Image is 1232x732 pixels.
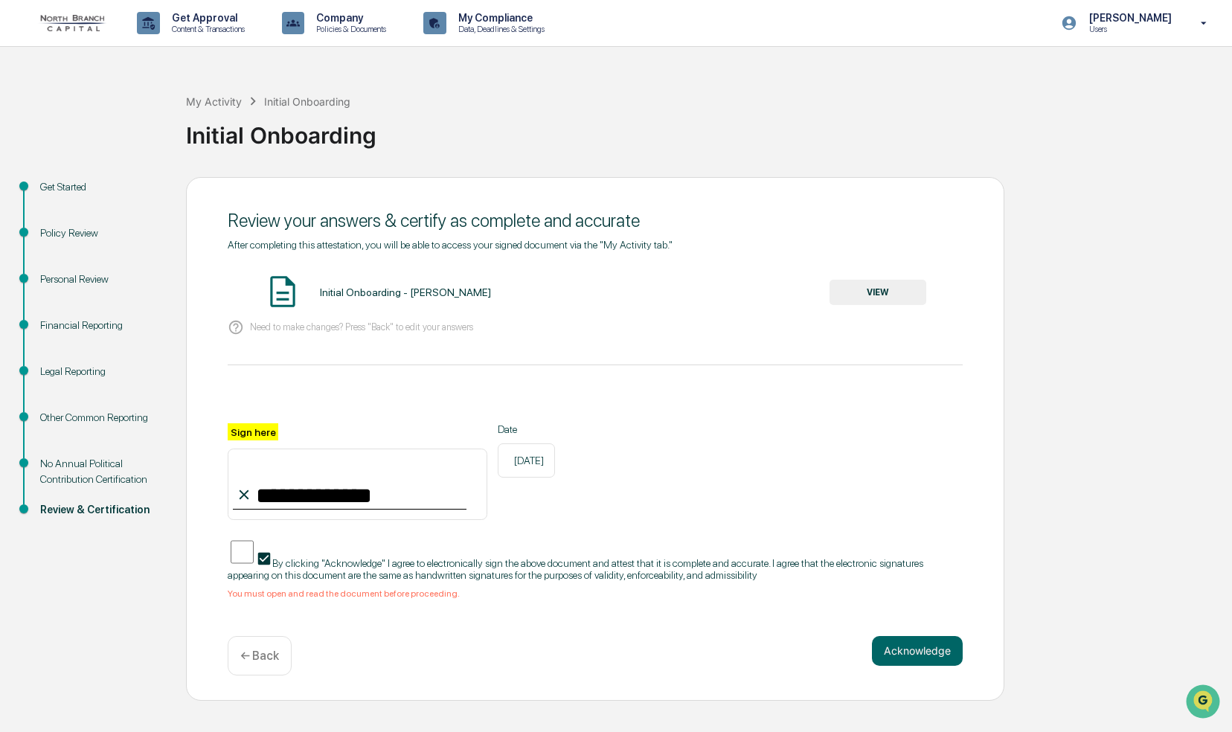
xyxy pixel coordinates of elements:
[36,15,107,31] img: logo
[304,12,394,24] p: Company
[108,188,120,200] div: 🗄️
[9,181,102,208] a: 🖐️Preclearance
[160,24,252,34] p: Content & Transactions
[498,443,555,478] div: [DATE]
[30,215,94,230] span: Data Lookup
[9,209,100,236] a: 🔎Data Lookup
[40,225,162,241] div: Policy Review
[250,321,473,333] p: Need to make changes? Press "Back" to edit your answers
[830,280,926,305] button: VIEW
[15,216,27,228] div: 🔎
[228,423,278,440] label: Sign here
[228,210,963,231] div: Review your answers & certify as complete and accurate
[51,113,244,128] div: Start new chat
[40,364,162,379] div: Legal Reporting
[160,12,252,24] p: Get Approval
[253,118,271,135] button: Start new chat
[1077,12,1179,24] p: [PERSON_NAME]
[264,273,301,310] img: Document Icon
[51,128,188,140] div: We're available if you need us!
[228,588,963,599] div: You must open and read the document before proceeding.
[40,179,162,195] div: Get Started
[15,30,271,54] p: How can we help?
[264,95,350,108] div: Initial Onboarding
[30,187,96,202] span: Preclearance
[186,95,242,108] div: My Activity
[40,502,162,518] div: Review & Certification
[1077,24,1179,34] p: Users
[123,187,185,202] span: Attestations
[40,456,162,487] div: No Annual Political Contribution Certification
[102,181,190,208] a: 🗄️Attestations
[40,272,162,287] div: Personal Review
[320,286,491,298] div: Initial Onboarding - [PERSON_NAME]
[228,557,923,581] span: By clicking "Acknowledge" I agree to electronically sign the above document and attest that it is...
[228,239,673,251] span: After completing this attestation, you will be able to access your signed document via the "My Ac...
[15,113,42,140] img: 1746055101610-c473b297-6a78-478c-a979-82029cc54cd1
[186,110,1225,149] div: Initial Onboarding
[40,318,162,333] div: Financial Reporting
[304,24,394,34] p: Policies & Documents
[240,649,279,663] p: ← Back
[498,423,555,435] label: Date
[40,410,162,426] div: Other Common Reporting
[872,636,963,666] button: Acknowledge
[446,24,552,34] p: Data, Deadlines & Settings
[105,251,180,263] a: Powered byPylon
[15,188,27,200] div: 🖐️
[148,251,180,263] span: Pylon
[1184,683,1225,723] iframe: Open customer support
[231,537,254,567] input: By clicking "Acknowledge" I agree to electronically sign the above document and attest that it is...
[446,12,552,24] p: My Compliance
